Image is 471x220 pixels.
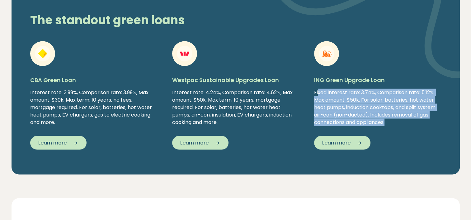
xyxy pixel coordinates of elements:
[172,136,228,149] button: Learn more
[30,89,157,126] div: Interest rate: 3.99%, Comparison rate: 3.99%, Max amount: $30k, Max term: 10 years, no fees, mort...
[180,139,209,146] span: Learn more
[314,89,441,126] div: Fixed interest rate: 3.74%, Comparison rate: 5.12%. Max amount: $50k. For solar, batteries, hot w...
[177,46,192,61] img: Westpac Sustainable Upgrades Loan
[322,139,351,146] span: Learn more
[30,136,87,149] button: Learn more
[172,89,299,126] div: Interest rate: 4.24%, Comparison rate: 4.62%, Max amount: $50k, Max term: 10 years, mortgage requ...
[25,13,306,27] h2: The standout green loans
[38,139,67,146] span: Learn more
[172,76,299,84] h5: Westpac Sustainable Upgrades Loan
[30,76,157,84] h5: CBA Green Loan
[35,46,50,61] img: CBA Green Loan
[314,136,370,149] button: Learn more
